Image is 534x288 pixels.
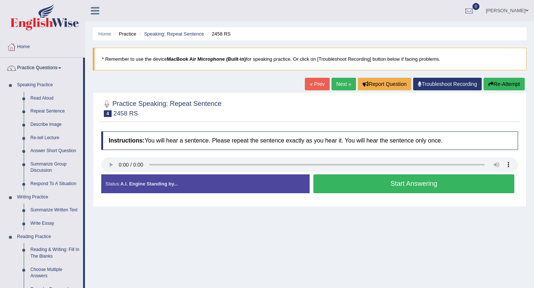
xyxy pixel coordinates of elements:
a: Describe Image [27,118,83,131]
b: Instructions: [109,137,145,144]
a: Write Essay [27,217,83,230]
li: 2458 RS [205,30,231,37]
a: Reading & Writing: Fill In The Blanks [27,243,83,263]
h4: You will hear a sentence. Please repeat the sentence exactly as you hear it. You will hear the se... [101,131,518,150]
span: 4 [104,110,112,117]
a: Next » [332,78,356,90]
button: Re-Attempt [484,78,525,90]
a: Practice Questions [0,58,83,76]
a: Read Aloud [27,92,83,105]
a: Respond To A Situation [27,177,83,191]
a: Home [98,31,111,37]
h2: Practice Speaking: Repeat Sentence [101,98,221,117]
div: Status: [101,174,310,193]
b: MacBook Air Microphone (Built-in) [167,56,246,62]
button: Start Answering [313,174,514,193]
a: Home [0,37,85,55]
a: Reading Practice [14,230,83,244]
a: Summarize Group Discussion [27,158,83,177]
button: Report Question [358,78,411,90]
a: Summarize Written Text [27,204,83,217]
span: 0 [472,3,480,10]
blockquote: * Remember to use the device for speaking practice. Or click on [Troubleshoot Recording] button b... [93,48,527,70]
a: Troubleshoot Recording [413,78,482,90]
a: Re-tell Lecture [27,131,83,145]
small: 2458 RS [113,110,138,117]
li: Practice [112,30,136,37]
a: « Prev [305,78,329,90]
a: Answer Short Question [27,144,83,158]
a: Choose Multiple Answers [27,263,83,283]
a: Writing Practice [14,191,83,204]
a: Repeat Sentence [27,105,83,118]
a: Speaking: Repeat Sentence [144,31,204,37]
strong: A.I. Engine Standing by... [120,181,178,187]
a: Speaking Practice [14,78,83,92]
